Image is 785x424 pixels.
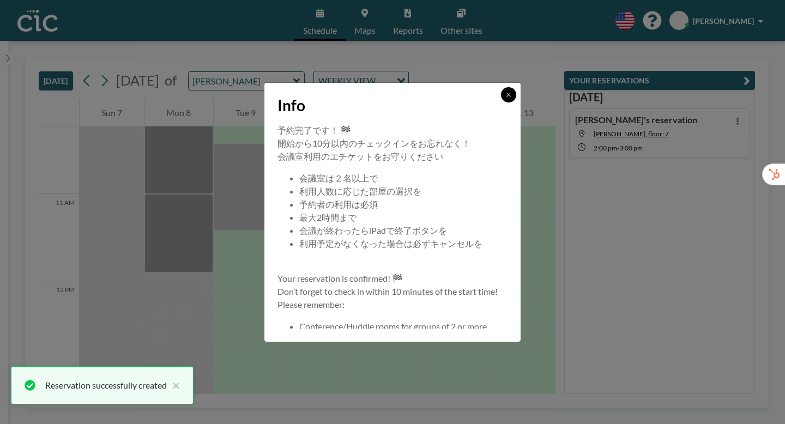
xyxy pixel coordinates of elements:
span: Please remember: [277,299,345,310]
button: close [167,379,180,392]
span: 利用人数に応じた部屋の選択を [299,186,421,196]
span: 利用予定がなくなった場合は必ずキャンセルを [299,238,482,249]
span: 開始から10分以内のチェックインをお忘れなく！ [277,138,470,148]
span: Conference/Huddle rooms for groups of 2 or more [299,321,487,331]
span: 会議が終わったらiPadで終了ボタンを [299,225,447,235]
span: Your reservation is confirmed! 🏁 [277,273,403,283]
div: Reservation successfully created [45,379,167,392]
span: 会議室利用のエチケットをお守りください [277,151,443,161]
span: 予約完了です！ 🏁 [277,125,351,135]
span: 会議室は２名以上で [299,173,378,183]
span: 予約者の利用は必須 [299,199,378,209]
span: Info [277,96,305,115]
span: Don’t forget to check in within 10 minutes of the start time! [277,286,498,296]
span: 最大2時間まで [299,212,357,222]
